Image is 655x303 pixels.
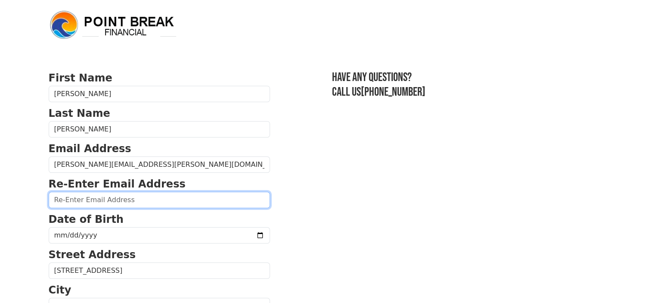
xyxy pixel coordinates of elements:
strong: Street Address [49,249,136,261]
strong: Date of Birth [49,213,124,225]
input: Email Address [49,156,270,173]
a: [PHONE_NUMBER] [361,85,425,99]
img: logo.png [49,9,178,41]
strong: First Name [49,72,112,84]
strong: Last Name [49,107,110,119]
input: Last Name [49,121,270,137]
strong: Re-Enter Email Address [49,178,186,190]
input: Street Address [49,262,270,279]
input: Re-Enter Email Address [49,192,270,208]
input: First Name [49,86,270,102]
h3: Have any questions? [332,70,607,85]
strong: City [49,284,71,296]
h3: Call us [332,85,607,100]
strong: Email Address [49,143,131,155]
